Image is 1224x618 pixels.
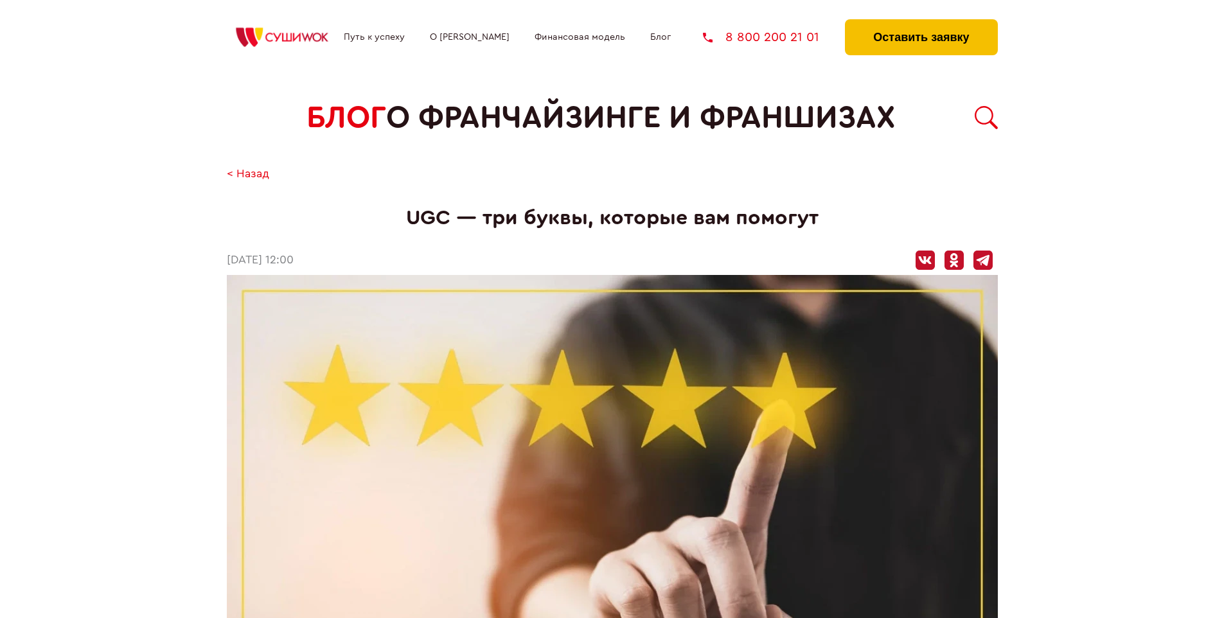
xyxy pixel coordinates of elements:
[386,100,895,136] span: о франчайзинге и франшизах
[535,32,625,42] a: Финансовая модель
[306,100,386,136] span: БЛОГ
[227,168,269,181] a: < Назад
[650,32,671,42] a: Блог
[845,19,997,55] button: Оставить заявку
[430,32,510,42] a: О [PERSON_NAME]
[227,254,294,267] time: [DATE] 12:00
[344,32,405,42] a: Путь к успеху
[725,31,819,44] span: 8 800 200 21 01
[227,206,998,230] h1: UGC ― три буквы, которые вам помогут
[703,31,819,44] a: 8 800 200 21 01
